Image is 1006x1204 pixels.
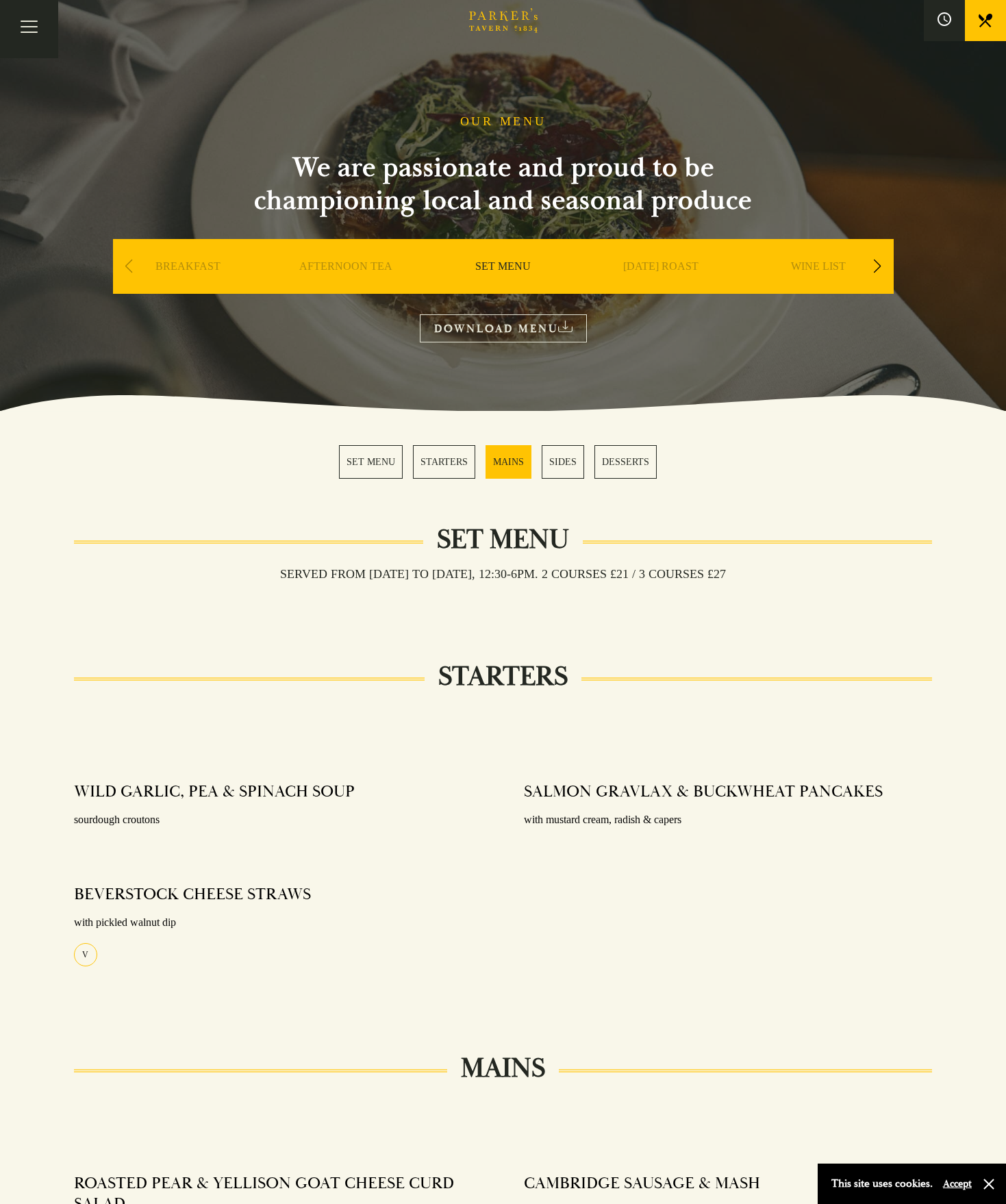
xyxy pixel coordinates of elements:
[868,251,887,281] div: Next slide
[425,660,581,693] h2: STARTERS
[266,566,740,581] h3: Served from [DATE] to [DATE], 12:30-6pm. 2 COURSES £21 / 3 COURSES £27
[74,913,483,933] p: with pickled walnut dip
[74,884,311,905] h4: BEVERSTOCK CHEESE STRAWS
[339,445,403,479] a: 1 / 5
[74,943,97,966] div: V
[229,151,777,217] h2: We are passionate and proud to be championing local and seasonal produce
[586,239,736,335] div: 4 / 9
[791,260,846,314] a: WINE LIST
[420,314,587,342] a: DOWNLOAD MENU
[460,114,546,129] h1: OUR MENU
[74,810,483,830] p: sourdough croutons
[113,239,264,335] div: 1 / 9
[831,1174,933,1194] p: This site uses cookies.
[743,239,894,335] div: 5 / 9
[155,260,221,314] a: BREAKFAST
[271,239,421,335] div: 2 / 9
[623,260,699,314] a: [DATE] ROAST
[524,1173,760,1194] h4: CAMBRIDGE SAUSAGE & MASH
[542,445,584,479] a: 4 / 5
[486,445,531,479] a: 3 / 5
[524,781,883,802] h4: SALMON GRAVLAX & BUCKWHEAT PANCAKES
[594,445,657,479] a: 5 / 5
[120,251,138,281] div: Previous slide
[475,260,531,314] a: SET MENU
[447,1052,559,1085] h2: MAINS
[74,781,355,802] h4: WILD GARLIC, PEA & SPINACH SOUP
[299,260,392,314] a: AFTERNOON TEA
[982,1177,996,1191] button: Close and accept
[943,1177,972,1190] button: Accept
[524,810,933,830] p: with mustard cream, radish & capers
[423,523,583,556] h2: Set Menu
[428,239,579,335] div: 3 / 9
[413,445,475,479] a: 2 / 5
